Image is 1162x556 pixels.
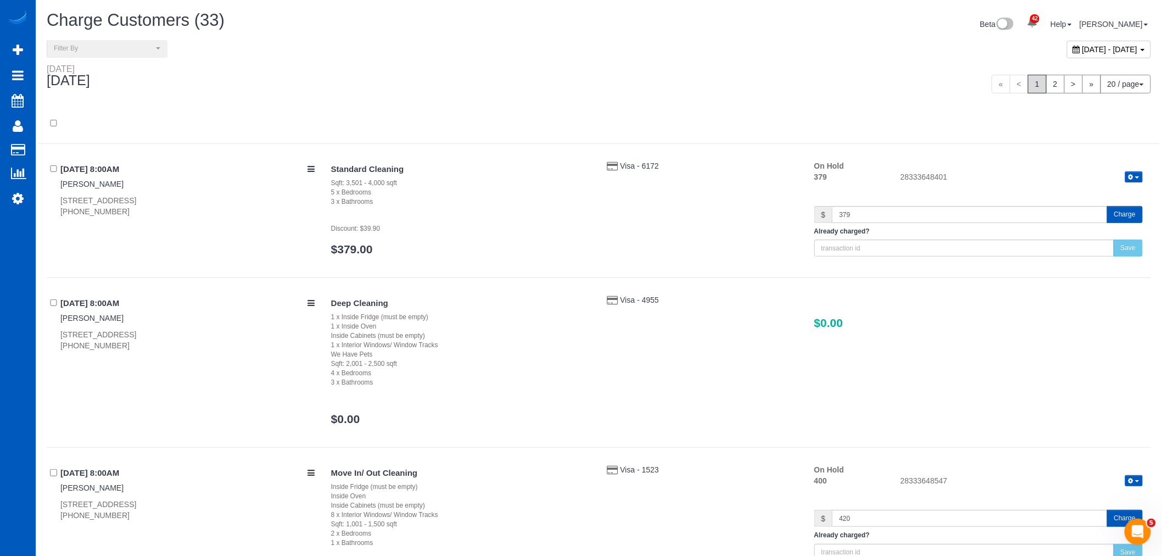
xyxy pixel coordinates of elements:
[1125,519,1151,545] iframe: Intercom live chat
[60,180,124,188] a: [PERSON_NAME]
[60,469,315,478] h4: [DATE] 8:00AM
[814,510,833,527] span: $
[331,369,591,378] div: 4 x Bedrooms
[331,529,591,538] div: 2 x Bedrooms
[1100,75,1151,93] button: 20 / page
[331,299,591,308] h4: Deep Cleaning
[814,316,843,329] span: $0.00
[60,195,315,217] div: [STREET_ADDRESS] [PHONE_NUMBER]
[331,359,591,369] div: Sqft: 2,001 - 2,500 sqft
[331,179,591,188] div: Sqft: 3,501 - 4,000 sqft
[1064,75,1083,93] a: >
[814,465,844,474] strong: On Hold
[1107,510,1143,527] button: Charge
[1051,20,1072,29] a: Help
[996,18,1014,32] img: New interface
[331,322,591,331] div: 1 x Inside Oven
[814,532,1143,539] h5: Already charged?
[1046,75,1065,93] a: 2
[814,162,844,170] strong: On Hold
[60,483,124,492] a: [PERSON_NAME]
[60,165,315,174] h4: [DATE] 8:00AM
[814,173,827,181] strong: 379
[54,44,153,53] span: Filter By
[1028,75,1047,93] span: 1
[331,313,591,322] div: 1 x Inside Fridge (must be empty)
[331,469,591,478] h4: Move In/ Out Cleaning
[892,475,1151,488] div: 28333648547
[331,243,373,255] a: $379.00
[814,476,827,485] strong: 400
[1021,11,1043,35] a: 42
[814,228,1143,235] h5: Already charged?
[60,499,315,521] div: [STREET_ADDRESS] [PHONE_NUMBER]
[1107,206,1143,223] button: Charge
[992,75,1151,93] nav: Pagination navigation
[1082,45,1138,54] span: [DATE] - [DATE]
[331,188,591,197] div: 5 x Bedrooms
[1080,20,1148,29] a: [PERSON_NAME]
[892,171,1151,185] div: 28333648401
[620,162,659,170] a: Visa - 6172
[814,240,1114,257] input: transaction id
[620,465,659,474] a: Visa - 1523
[1082,75,1101,93] a: »
[331,413,360,425] a: $0.00
[47,64,90,73] div: [DATE]
[1030,14,1040,23] span: 42
[47,10,225,30] span: Charge Customers (33)
[47,64,101,88] div: [DATE]
[331,538,591,548] div: 1 x Bathrooms
[60,329,315,351] div: [STREET_ADDRESS] [PHONE_NUMBER]
[620,296,659,304] a: Visa - 4955
[992,75,1010,93] span: «
[331,482,591,492] div: Inside Fridge (must be empty)
[1147,519,1156,527] span: 5
[331,331,591,341] div: Inside Cabinets (must be empty)
[1010,75,1029,93] span: <
[980,20,1014,29] a: Beta
[60,299,315,308] h4: [DATE] 8:00AM
[331,165,591,174] h4: Standard Cleaning
[47,40,167,57] button: Filter By
[331,501,591,510] div: Inside Cabinets (must be empty)
[331,197,591,207] div: 3 x Bathrooms
[331,350,591,359] div: We Have Pets
[7,11,29,26] img: Automaid Logo
[331,492,591,501] div: Inside Oven
[331,378,591,387] div: 3 x Bathrooms
[331,510,591,520] div: 8 x Interior Windows/ Window Tracks
[331,225,380,232] small: Discount: $39.90
[60,314,124,323] a: [PERSON_NAME]
[331,520,591,529] div: Sqft: 1,001 - 1,500 sqft
[814,206,833,223] span: $
[331,341,591,350] div: 1 x Interior Windows/ Window Tracks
